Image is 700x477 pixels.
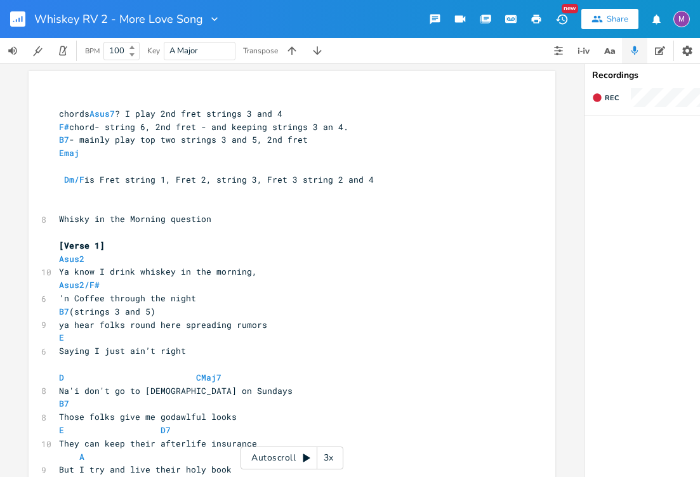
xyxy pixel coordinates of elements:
span: ya hear folks round here spreading rumors [59,319,267,330]
span: Asus7 [89,108,115,119]
span: A [79,451,84,462]
div: 3x [317,447,340,469]
span: Na'i don't go to [DEMOGRAPHIC_DATA] on Sundays [59,385,293,396]
span: [Verse 1] [59,240,105,251]
span: E [59,424,64,436]
span: Rec [605,93,619,103]
span: Those folks give me godawlful looks [59,411,237,422]
div: New [562,4,578,13]
button: New [549,8,574,30]
span: B7 [59,134,69,145]
span: But I try and live their holy book [59,464,232,475]
div: Transpose [243,47,278,55]
span: - mainly play top two strings 3 and 5, 2nd fret [59,134,308,145]
span: E [59,332,64,343]
span: chords ? I play 2nd fret strings 3 and 4 [59,108,282,119]
div: Share [607,13,628,25]
span: F# [59,121,69,133]
span: CMaj7 [196,372,221,383]
span: Emaj [59,147,79,159]
span: Saying I just ain’t right [59,345,186,356]
div: BPM [85,48,100,55]
span: 'n Coffee through the night [59,292,196,304]
span: Whisky in the Morning question [59,213,211,225]
span: Asus2 [59,253,84,265]
button: Share [581,9,638,29]
span: They can keep their afterlife insurance [59,438,257,449]
span: chord- string 6, 2nd fret - and keeping strings 3 an 4. [59,121,348,133]
div: melindameshad [673,11,690,27]
span: D [59,372,64,383]
span: is Fret string 1, Fret 2, string 3, Fret 3 string 2 and 4 [59,174,374,185]
span: (strings 3 and 5) [59,306,155,317]
span: Whiskey RV 2 - More Love Song [34,13,203,25]
button: M [673,4,690,34]
span: Asus2/F# [59,279,100,291]
span: Ya know I drink whiskey in the morning, [59,266,257,277]
button: Rec [587,88,624,108]
span: B7 [59,398,69,409]
div: Key [147,47,160,55]
span: Dm/F [64,174,84,185]
span: B7 [59,306,69,317]
span: D7 [161,424,171,436]
span: A Major [169,45,198,56]
div: Autoscroll [241,447,343,469]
